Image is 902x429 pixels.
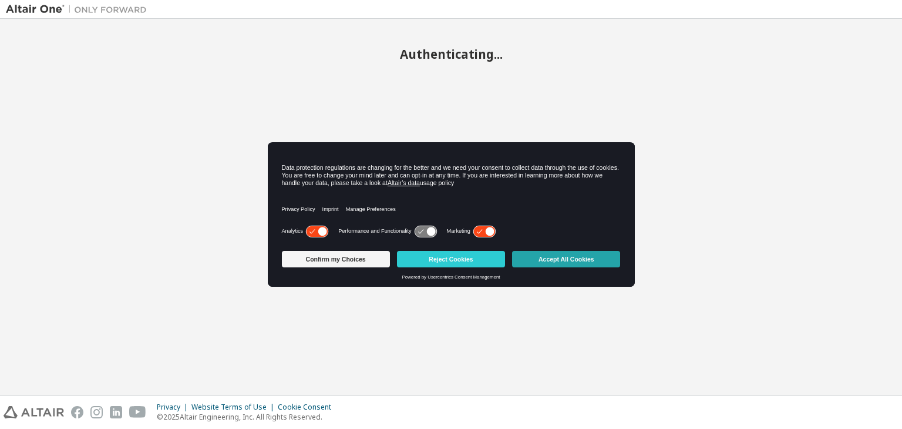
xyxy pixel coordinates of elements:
[71,406,83,418] img: facebook.svg
[6,4,153,15] img: Altair One
[90,406,103,418] img: instagram.svg
[6,46,896,62] h2: Authenticating...
[157,403,191,412] div: Privacy
[191,403,278,412] div: Website Terms of Use
[4,406,64,418] img: altair_logo.svg
[278,403,338,412] div: Cookie Consent
[110,406,122,418] img: linkedin.svg
[157,412,338,422] p: © 2025 Altair Engineering, Inc. All Rights Reserved.
[129,406,146,418] img: youtube.svg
